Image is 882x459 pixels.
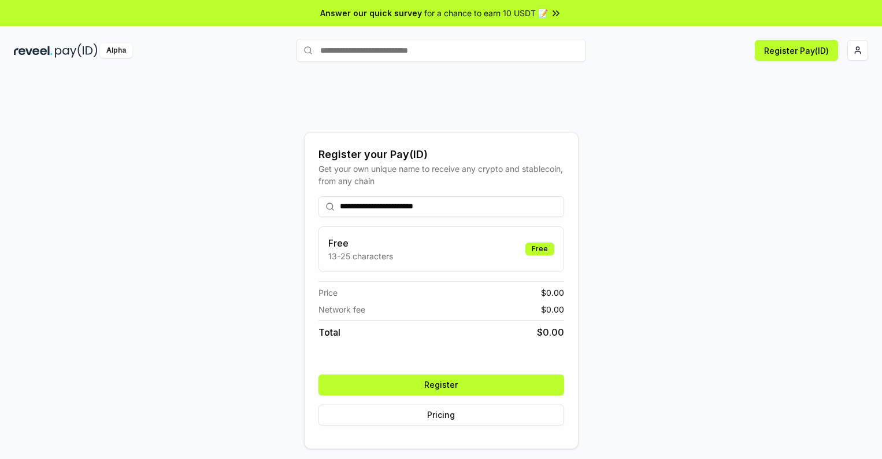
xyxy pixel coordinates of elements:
[541,303,564,315] span: $ 0.00
[100,43,132,58] div: Alpha
[318,303,365,315] span: Network fee
[318,374,564,395] button: Register
[55,43,98,58] img: pay_id
[755,40,838,61] button: Register Pay(ID)
[318,405,564,425] button: Pricing
[318,325,340,339] span: Total
[318,146,564,163] div: Register your Pay(ID)
[525,243,554,255] div: Free
[14,43,53,58] img: reveel_dark
[537,325,564,339] span: $ 0.00
[328,250,393,262] p: 13-25 characters
[318,287,338,299] span: Price
[320,7,422,19] span: Answer our quick survey
[318,163,564,187] div: Get your own unique name to receive any crypto and stablecoin, from any chain
[541,287,564,299] span: $ 0.00
[424,7,548,19] span: for a chance to earn 10 USDT 📝
[328,236,393,250] h3: Free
